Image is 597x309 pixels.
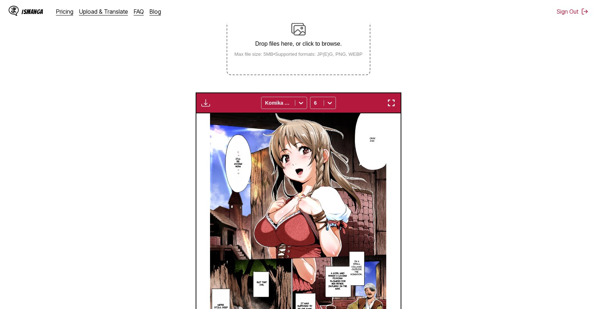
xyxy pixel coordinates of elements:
[56,8,73,15] a: Pricing
[581,8,588,15] img: Sign out
[201,99,210,107] img: Download translated images
[134,8,144,15] a: FAQ
[229,41,369,47] p: Drop files here, or click to browse.
[79,8,128,15] a: Upload & Translate
[368,136,377,144] p: Okay, dad.
[349,259,364,277] p: In a small village outside the kingdom...
[232,156,244,169] p: I'll be going now.
[255,280,269,287] p: But that day...
[326,271,349,291] p: A girl who makes a living picking flowers for her father, injured in the war.
[557,8,588,15] button: Sign Out
[229,51,369,57] small: Max file size: 5MB • Supported formats: JP(E)G, PNG, WEBP
[22,8,43,15] div: IsManga
[9,6,19,16] img: IsManga Logo
[150,8,161,15] a: Blog
[9,6,56,17] a: IsManga LogoIsManga
[387,99,396,107] img: Enter fullscreen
